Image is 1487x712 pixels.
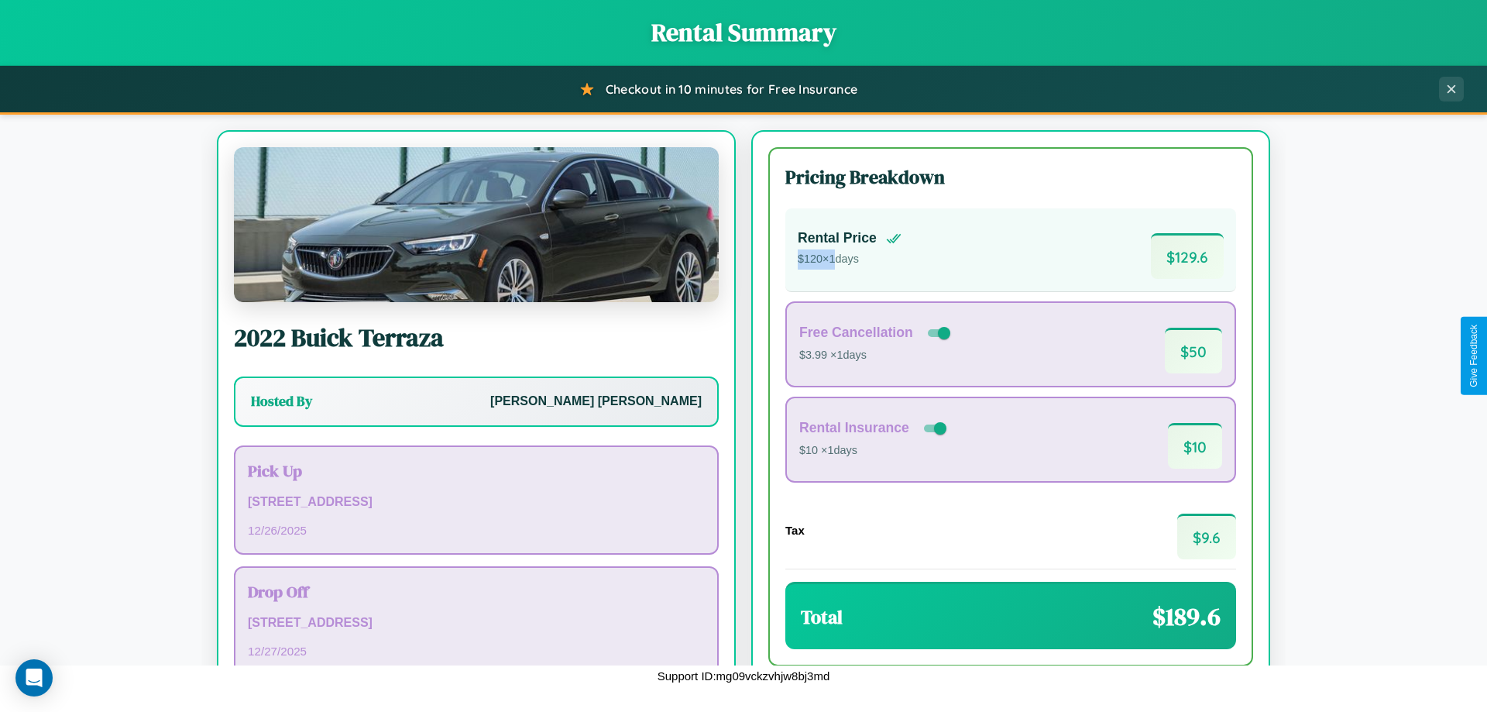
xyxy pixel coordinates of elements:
span: $ 9.6 [1177,514,1236,559]
p: $10 × 1 days [799,441,950,461]
p: Support ID: mg09vckzvhjw8bj3md [658,666,830,686]
p: [PERSON_NAME] [PERSON_NAME] [490,390,702,413]
p: [STREET_ADDRESS] [248,491,705,514]
p: $ 120 × 1 days [798,249,901,270]
p: [STREET_ADDRESS] [248,612,705,635]
p: 12 / 26 / 2025 [248,520,705,541]
h3: Total [801,604,843,630]
h1: Rental Summary [15,15,1472,50]
h4: Rental Price [798,230,877,246]
h2: 2022 Buick Terraza [234,321,719,355]
p: 12 / 27 / 2025 [248,641,705,662]
span: Checkout in 10 minutes for Free Insurance [606,81,857,97]
h4: Free Cancellation [799,325,913,341]
h4: Tax [785,524,805,537]
span: $ 189.6 [1152,600,1221,634]
span: $ 50 [1165,328,1222,373]
span: $ 10 [1168,423,1222,469]
h3: Pick Up [248,459,705,482]
span: $ 129.6 [1151,233,1224,279]
h3: Pricing Breakdown [785,164,1236,190]
img: Buick Terraza [234,147,719,302]
h3: Drop Off [248,580,705,603]
h4: Rental Insurance [799,420,909,436]
div: Give Feedback [1468,325,1479,387]
div: Open Intercom Messenger [15,659,53,697]
h3: Hosted By [251,392,312,411]
p: $3.99 × 1 days [799,346,953,366]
